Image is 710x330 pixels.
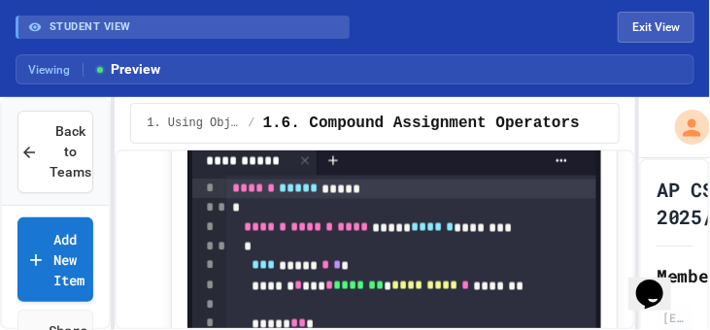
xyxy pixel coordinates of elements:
iframe: chat widget [628,252,691,311]
span: Preview [93,59,160,80]
span: STUDENT VIEW [50,19,131,36]
span: Viewing [28,61,84,79]
a: Add New Item [17,217,93,302]
span: / [248,115,254,131]
button: Exit student view [618,12,694,43]
span: 1.6. Compound Assignment Operators [263,112,580,135]
span: 1. Using Objects and Methods [147,115,240,131]
span: Back to Teams [50,121,91,182]
button: Back to Teams [17,111,93,193]
div: [EMAIL_ADDRESS][DOMAIN_NAME] [662,309,687,326]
